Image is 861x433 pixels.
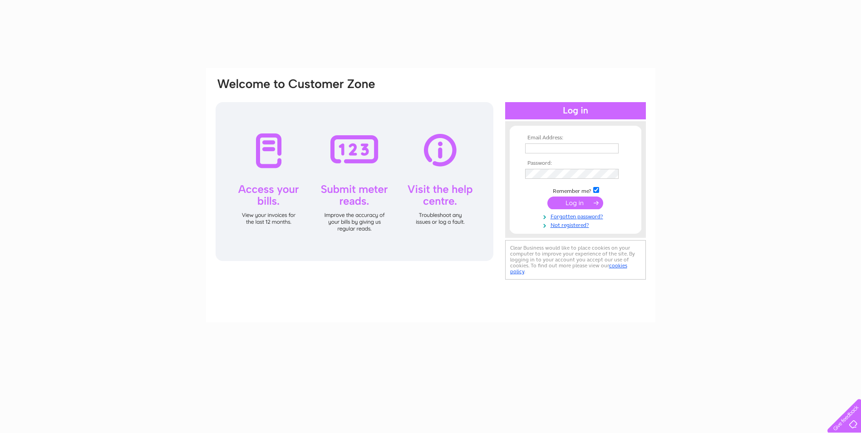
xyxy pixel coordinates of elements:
[523,186,628,195] td: Remember me?
[510,262,627,275] a: cookies policy
[523,135,628,141] th: Email Address:
[523,160,628,167] th: Password:
[525,220,628,229] a: Not registered?
[547,197,603,209] input: Submit
[505,240,646,280] div: Clear Business would like to place cookies on your computer to improve your experience of the sit...
[525,212,628,220] a: Forgotten password?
